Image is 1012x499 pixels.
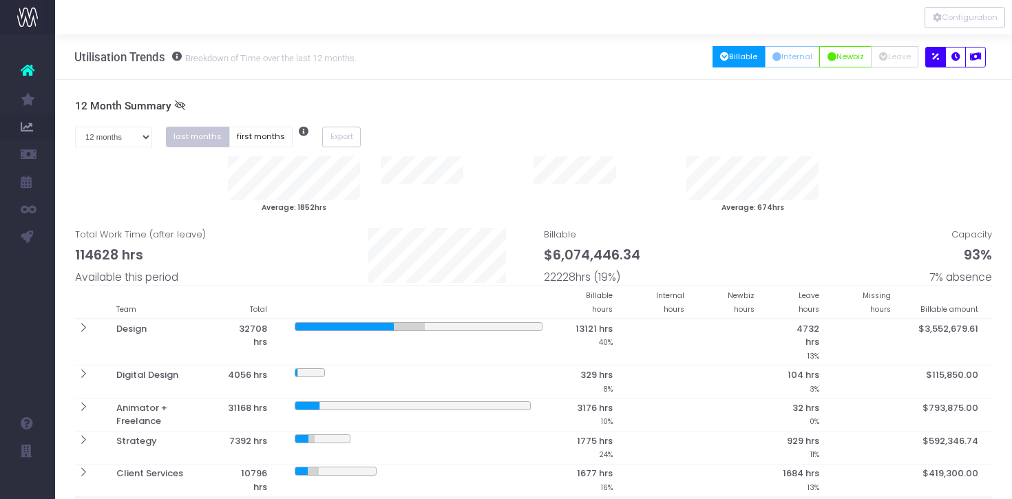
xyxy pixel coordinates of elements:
small: Missing hours [863,288,891,315]
button: first months [229,127,293,148]
th: Animator + Freelance [103,398,214,431]
button: Leave [871,46,918,67]
h3: Utilisation Trends [74,50,357,64]
span: 104 hrs [788,368,819,382]
span: 7% absence [929,269,992,285]
span: 22228hrs (19%) [544,269,620,285]
th: $3,552,679.61 [905,319,992,365]
small: 24% [599,447,613,460]
th: 7392 hrs [214,431,281,464]
span: Billable [544,228,640,285]
small: Internal hours [656,288,684,315]
span: Available this period [75,269,178,285]
button: Configuration [925,7,1005,28]
small: Breakdown of Time over the last 12 months. [182,50,357,64]
span: Capacity [929,228,992,285]
span: 93% [964,245,992,265]
th: Strategy [103,431,214,464]
small: 16% [601,480,613,493]
span: 329 hrs [580,368,613,382]
small: 8% [603,382,613,394]
span: 929 hrs [787,434,819,448]
th: Client Services [103,464,214,497]
th: Digital Design [103,365,214,399]
th: $592,346.74 [905,431,992,464]
small: 10% [601,414,613,427]
div: Vertical button group [925,7,1005,28]
th: Design [103,319,214,365]
small: Leave hours [799,288,819,315]
th: $419,300.00 [905,464,992,497]
span: 1775 hrs [577,434,613,448]
small: 13% [808,349,819,361]
span: 32 hrs [792,401,819,415]
button: Billable [713,46,766,67]
small: Newbiz hours [728,288,755,315]
small: Team [116,302,136,315]
span: 12 Month Summary [75,100,171,113]
span: 114628 hrs [75,245,143,265]
small: 40% [599,335,613,348]
small: Average: 674hrs [721,200,784,213]
small: Billable hours [586,288,613,315]
small: 0% [810,414,819,427]
span: 1677 hrs [577,467,613,480]
th: 10796 hrs [214,464,281,497]
span: 13121 hrs [576,322,613,336]
button: last months [166,127,230,148]
button: Export [322,127,361,148]
th: 31168 hrs [214,398,281,431]
span: 1684 hrs [783,467,819,480]
small: 11% [810,447,819,460]
span: $6,074,446.34 [544,245,640,265]
small: Average: 1852hrs [262,200,326,213]
th: $793,875.00 [905,398,992,431]
span: 3176 hrs [577,401,613,415]
small: Total [250,302,267,315]
th: 4056 hrs [214,365,281,399]
th: $115,850.00 [905,365,992,399]
small: Billable amount [920,302,978,315]
small: 13% [808,480,819,493]
th: 32708 hrs [214,319,281,365]
small: 3% [810,382,819,394]
span: Total Work Time (after leave) [75,228,206,285]
button: Internal [765,46,821,67]
img: images/default_profile_image.png [17,471,38,492]
span: 4732 hrs [782,322,819,349]
button: Newbiz [819,46,872,67]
